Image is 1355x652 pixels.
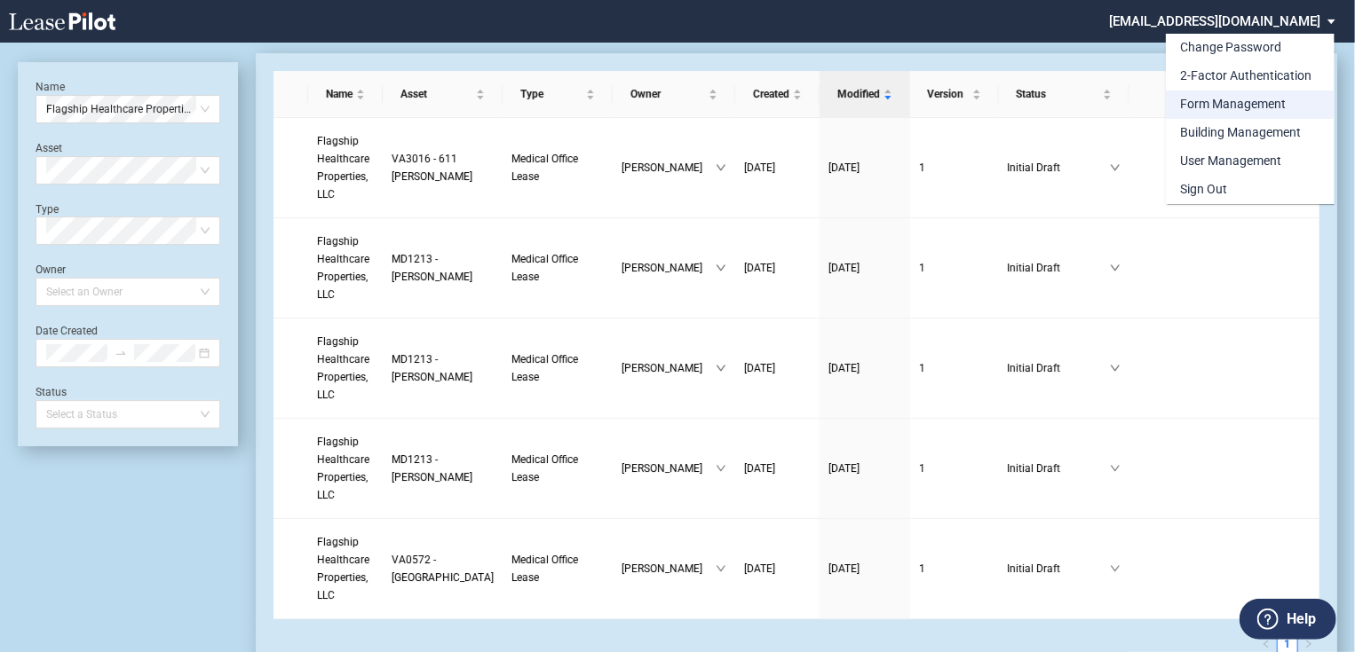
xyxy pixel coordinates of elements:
[1180,67,1311,85] div: 2-Factor Authentication
[1180,153,1281,170] div: User Management
[1180,124,1301,142] div: Building Management
[1240,599,1336,640] button: Help
[1287,608,1316,631] label: Help
[1180,181,1227,199] div: Sign Out
[1180,39,1281,57] div: Change Password
[1180,96,1286,114] div: Form Management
